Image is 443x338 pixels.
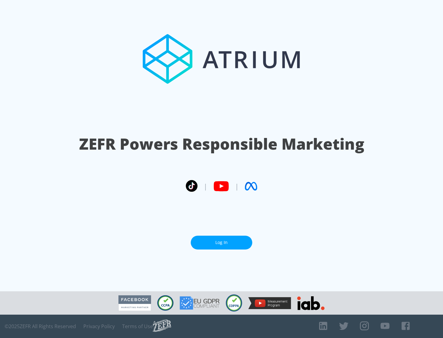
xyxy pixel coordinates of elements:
span: | [204,182,207,191]
a: Privacy Policy [83,323,115,329]
img: IAB [297,296,325,310]
img: YouTube Measurement Program [248,297,291,309]
img: GDPR Compliant [180,296,220,310]
span: © 2025 ZEFR All Rights Reserved [5,323,76,329]
span: | [235,182,239,191]
a: Terms of Use [122,323,153,329]
img: CCPA Compliant [157,295,174,311]
h1: ZEFR Powers Responsible Marketing [79,133,364,155]
a: Log In [191,236,252,250]
img: COPPA Compliant [226,294,242,312]
img: Facebook Marketing Partner [118,295,151,311]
